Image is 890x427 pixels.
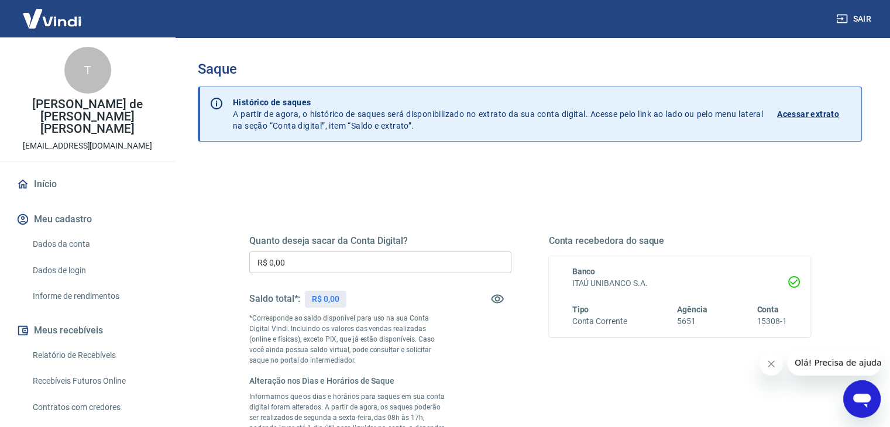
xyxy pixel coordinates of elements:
[760,352,783,376] iframe: Fechar mensagem
[14,318,161,343] button: Meus recebíveis
[28,395,161,419] a: Contratos com credores
[549,235,811,247] h5: Conta recebedora do saque
[757,305,779,314] span: Conta
[233,97,763,108] p: Histórico de saques
[572,277,788,290] h6: ITAÚ UNIBANCO S.A.
[843,380,881,418] iframe: Botão para abrir a janela de mensagens
[14,206,161,232] button: Meu cadastro
[14,171,161,197] a: Início
[9,98,166,135] p: [PERSON_NAME] de [PERSON_NAME] [PERSON_NAME]
[28,369,161,393] a: Recebíveis Futuros Online
[572,305,589,314] span: Tipo
[572,315,627,328] h6: Conta Corrente
[572,267,596,276] span: Banco
[677,315,707,328] h6: 5651
[23,140,152,152] p: [EMAIL_ADDRESS][DOMAIN_NAME]
[28,232,161,256] a: Dados da conta
[757,315,787,328] h6: 15308-1
[249,375,446,387] h6: Alteração nos Dias e Horários de Saque
[28,284,161,308] a: Informe de rendimentos
[777,108,839,120] p: Acessar extrato
[198,61,862,77] h3: Saque
[14,1,90,36] img: Vindi
[777,97,852,132] a: Acessar extrato
[249,235,511,247] h5: Quanto deseja sacar da Conta Digital?
[249,293,300,305] h5: Saldo total*:
[312,293,339,305] p: R$ 0,00
[28,343,161,367] a: Relatório de Recebíveis
[7,8,98,18] span: Olá! Precisa de ajuda?
[64,47,111,94] div: T
[834,8,876,30] button: Sair
[233,97,763,132] p: A partir de agora, o histórico de saques será disponibilizado no extrato da sua conta digital. Ac...
[28,259,161,283] a: Dados de login
[677,305,707,314] span: Agência
[788,350,881,376] iframe: Mensagem da empresa
[249,313,446,366] p: *Corresponde ao saldo disponível para uso na sua Conta Digital Vindi. Incluindo os valores das ve...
